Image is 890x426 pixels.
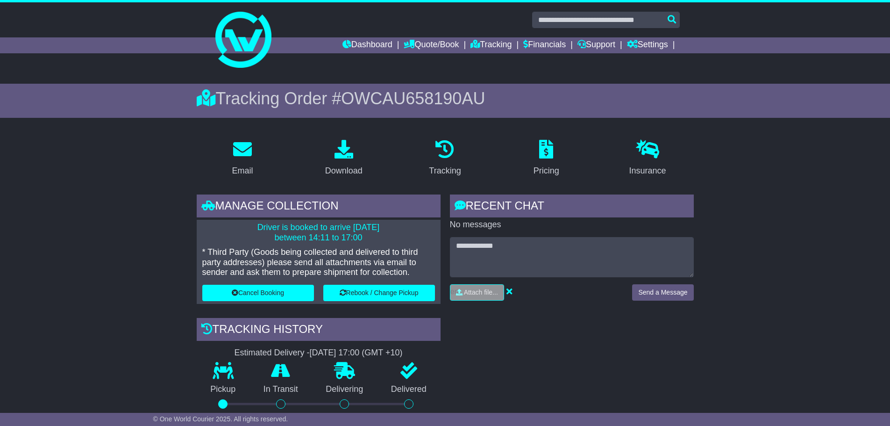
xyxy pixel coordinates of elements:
[534,165,559,177] div: Pricing
[226,137,259,181] a: Email
[202,223,435,243] p: Driver is booked to arrive [DATE] between 14:11 to 17:00
[577,37,615,53] a: Support
[342,37,392,53] a: Dashboard
[450,195,694,220] div: RECENT CHAT
[232,165,253,177] div: Email
[341,89,485,108] span: OWCAU658190AU
[310,348,403,358] div: [DATE] 17:00 (GMT +10)
[470,37,512,53] a: Tracking
[249,384,312,395] p: In Transit
[423,137,467,181] a: Tracking
[197,384,250,395] p: Pickup
[627,37,668,53] a: Settings
[429,165,461,177] div: Tracking
[202,285,314,301] button: Cancel Booking
[319,137,369,181] a: Download
[197,348,441,358] div: Estimated Delivery -
[404,37,459,53] a: Quote/Book
[202,247,435,278] p: * Third Party (Goods being collected and delivered to third party addresses) please send all atta...
[450,220,694,230] p: No messages
[523,37,566,53] a: Financials
[623,137,672,181] a: Insurance
[197,318,441,343] div: Tracking history
[629,165,666,177] div: Insurance
[323,285,435,301] button: Rebook / Change Pickup
[197,88,694,108] div: Tracking Order #
[153,415,288,423] span: © One World Courier 2025. All rights reserved.
[312,384,377,395] p: Delivering
[527,137,565,181] a: Pricing
[325,165,363,177] div: Download
[197,195,441,220] div: Manage collection
[632,284,693,301] button: Send a Message
[377,384,441,395] p: Delivered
